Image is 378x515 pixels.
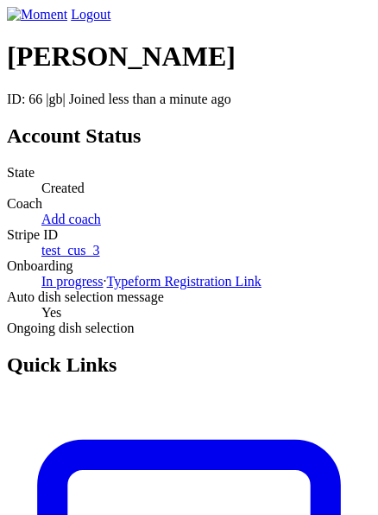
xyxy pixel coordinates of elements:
[41,181,85,195] span: Created
[71,7,110,22] a: Logout
[7,7,67,22] img: Moment
[7,165,371,181] dt: State
[7,124,371,148] h2: Account Status
[107,274,261,289] a: Typeform Registration Link
[41,274,104,289] a: In progress
[7,289,371,305] dt: Auto dish selection message
[49,92,63,106] span: gb
[7,258,371,274] dt: Onboarding
[104,274,107,289] span: ·
[7,353,371,377] h2: Quick Links
[41,305,61,320] span: Yes
[7,321,371,336] dt: Ongoing dish selection
[7,196,371,212] dt: Coach
[7,41,371,73] h1: [PERSON_NAME]
[41,243,100,257] a: test_cus_3
[41,212,101,226] a: Add coach
[7,92,371,107] p: ID: 66 | | Joined less than a minute ago
[7,227,371,243] dt: Stripe ID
